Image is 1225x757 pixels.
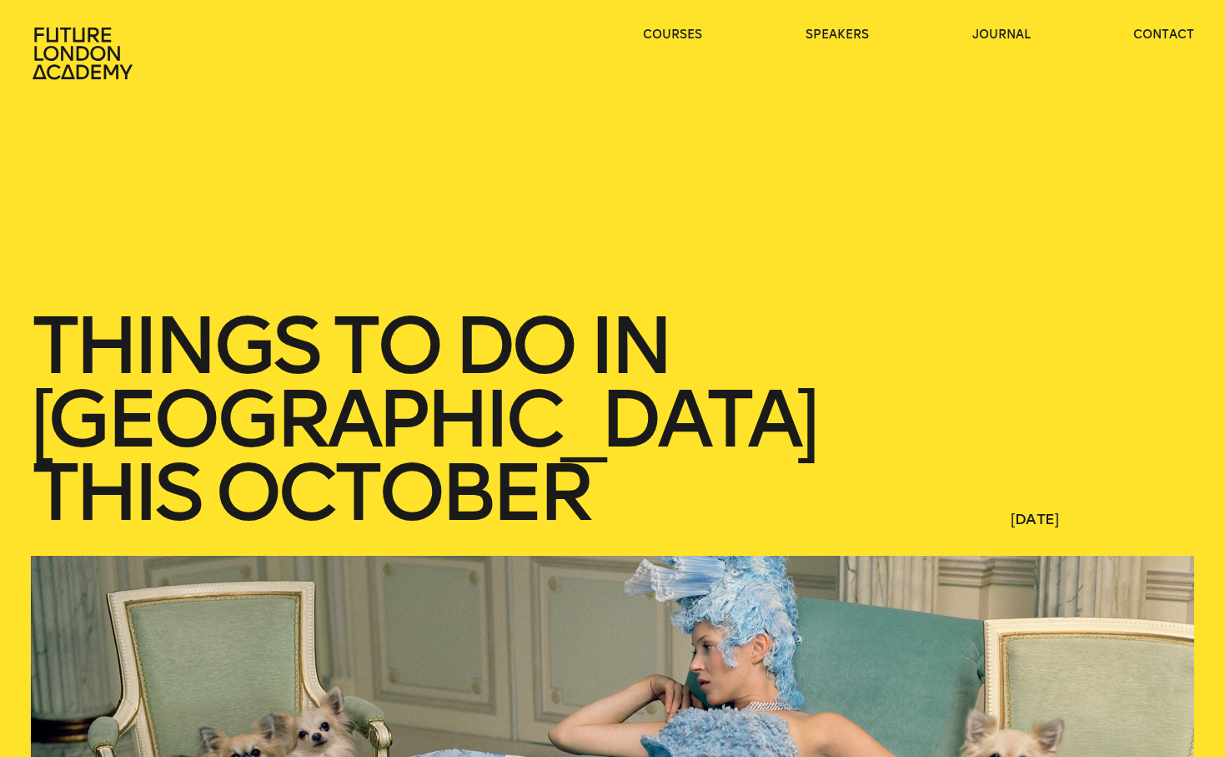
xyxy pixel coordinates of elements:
[806,27,869,43] a: speakers
[972,27,1031,43] a: journal
[31,309,888,529] h1: Things to do in [GEOGRAPHIC_DATA] this October
[1133,27,1194,43] a: contact
[643,27,702,43] a: courses
[1011,509,1194,529] span: [DATE]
